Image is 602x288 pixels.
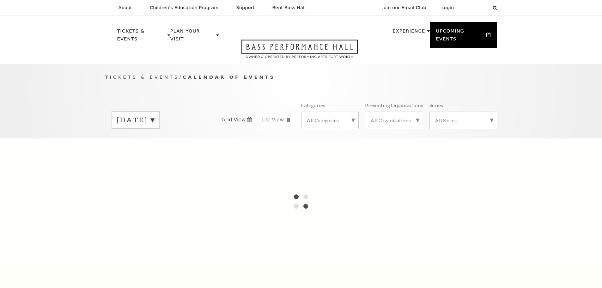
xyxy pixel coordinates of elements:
[183,74,275,80] span: Calendar of Events
[272,5,306,10] p: Rent Bass Hall
[117,115,154,125] label: [DATE]
[236,5,255,10] p: Support
[429,102,443,108] p: Series
[435,117,492,124] label: All Series
[170,27,215,46] p: Plan Your Visit
[119,5,132,10] p: About
[105,73,497,81] p: /
[370,117,418,124] label: All Organizations
[365,102,423,108] p: Presenting Organizations
[117,27,166,46] p: Tickets & Events
[436,27,485,46] p: Upcoming Events
[307,117,353,124] label: All Categories
[150,5,219,10] p: Children's Education Program
[392,27,425,39] p: Experience
[222,116,246,123] span: Grid View
[301,102,325,108] p: Categories
[261,116,284,123] span: List View
[105,74,179,80] span: Tickets & Events
[464,5,487,11] select: Select:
